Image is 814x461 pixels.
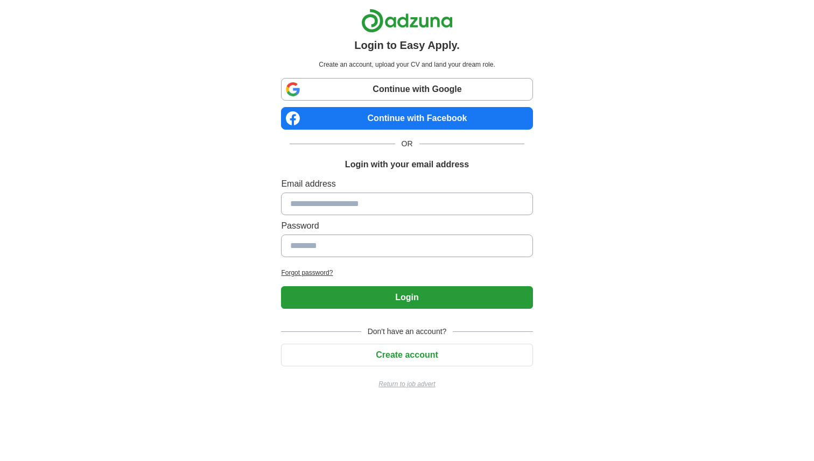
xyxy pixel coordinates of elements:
[281,178,532,190] label: Email address
[345,158,469,171] h1: Login with your email address
[354,37,460,53] h1: Login to Easy Apply.
[281,286,532,309] button: Login
[281,379,532,389] a: Return to job advert
[283,60,530,69] p: Create an account, upload your CV and land your dream role.
[395,138,419,150] span: OR
[281,268,532,278] a: Forgot password?
[361,9,453,33] img: Adzuna logo
[281,219,532,232] label: Password
[281,107,532,130] a: Continue with Facebook
[281,344,532,366] button: Create account
[281,350,532,359] a: Create account
[361,326,453,337] span: Don't have an account?
[281,78,532,101] a: Continue with Google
